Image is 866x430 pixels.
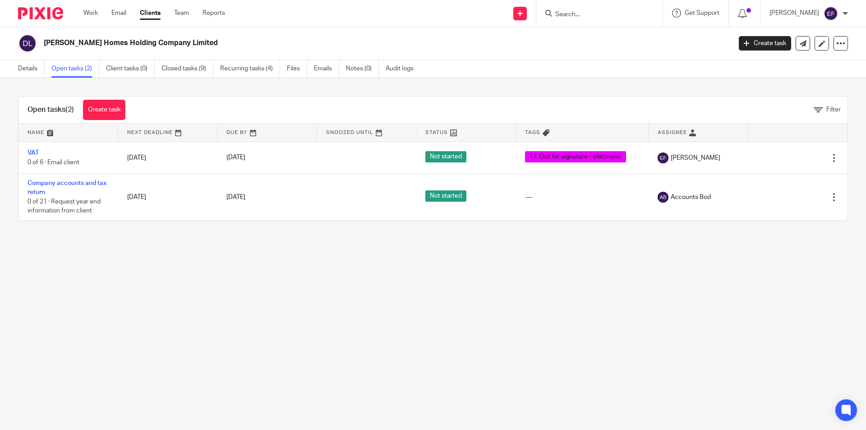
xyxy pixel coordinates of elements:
img: svg%3E [658,153,668,163]
a: Emails [314,60,339,78]
td: [DATE] [118,174,218,220]
h2: [PERSON_NAME] Homes Holding Company Limited [44,38,589,48]
a: Email [111,9,126,18]
a: Work [83,9,98,18]
span: Not started [425,151,466,162]
span: 17. Out for signature - electronic [525,151,626,162]
a: Create task [739,36,791,51]
span: Snoozed Until [326,130,373,135]
a: Audit logs [386,60,420,78]
span: 0 of 21 · Request year end information from client [28,199,101,214]
a: Team [174,9,189,18]
a: VAT [28,150,39,156]
img: Pixie [18,7,63,19]
a: Company accounts and tax return [28,180,106,195]
span: Tags [525,130,540,135]
td: [DATE] [118,142,218,174]
h1: Open tasks [28,105,74,115]
div: --- [525,193,640,202]
span: 0 of 6 · Email client [28,159,79,166]
a: Files [287,60,307,78]
a: Reports [203,9,225,18]
img: svg%3E [18,34,37,53]
a: Notes (0) [346,60,379,78]
p: [PERSON_NAME] [769,9,819,18]
span: [DATE] [226,194,245,200]
a: Clients [140,9,161,18]
a: Client tasks (0) [106,60,155,78]
span: Not started [425,190,466,202]
input: Search [554,11,636,19]
span: [PERSON_NAME] [671,153,720,162]
a: Recurring tasks (4) [220,60,280,78]
span: Filter [826,106,841,113]
a: Closed tasks (9) [161,60,213,78]
img: svg%3E [824,6,838,21]
span: (2) [65,106,74,113]
a: Create task [83,100,125,120]
span: Get Support [685,10,719,16]
span: [DATE] [226,155,245,161]
a: Details [18,60,45,78]
img: svg%3E [658,192,668,203]
span: Accounts Bod [671,193,711,202]
span: Status [425,130,448,135]
a: Open tasks (2) [51,60,99,78]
